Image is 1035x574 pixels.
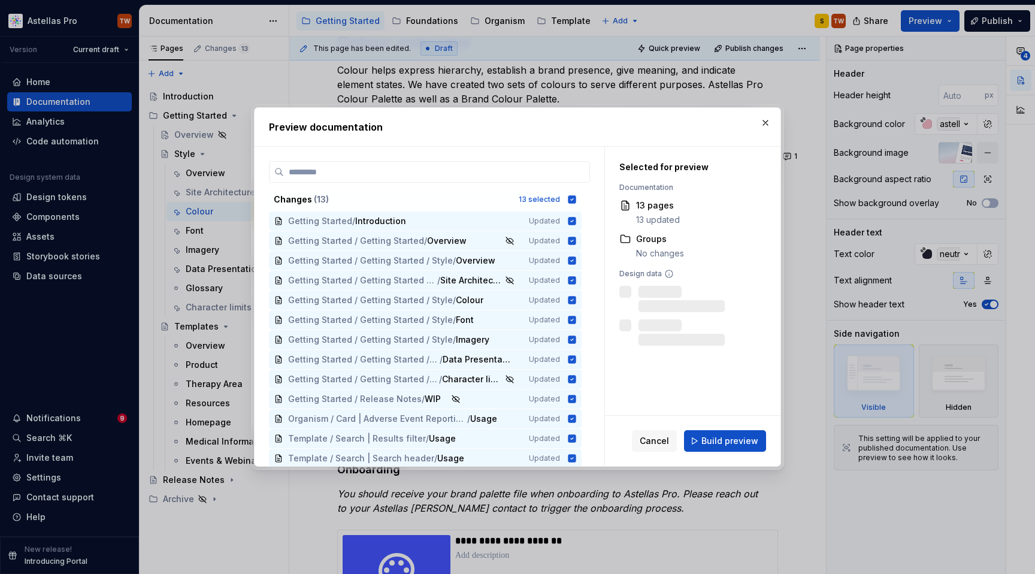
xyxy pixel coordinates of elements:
[529,315,560,325] span: Updated
[314,194,329,204] span: ( 13 )
[684,430,766,452] button: Build preview
[529,394,560,404] span: Updated
[467,413,470,425] span: /
[288,314,453,326] span: Getting Started / Getting Started / Style
[636,233,684,245] div: Groups
[529,295,560,305] span: Updated
[519,195,560,204] div: 13 selected
[442,373,503,385] span: Character limits
[424,235,427,247] span: /
[632,430,677,452] button: Cancel
[529,256,560,265] span: Updated
[288,452,434,464] span: Template / Search | Search header
[426,433,429,445] span: /
[453,314,456,326] span: /
[288,294,453,306] span: Getting Started / Getting Started / Style
[288,215,352,227] span: Getting Started
[529,335,560,345] span: Updated
[288,433,426,445] span: Template / Search | Results filter
[288,413,467,425] span: Organism / Card | Adverse Event Reporting | Full-width
[640,435,669,447] span: Cancel
[636,247,684,259] div: No changes
[619,269,760,279] div: Design data
[437,452,464,464] span: Usage
[453,334,456,346] span: /
[453,255,456,267] span: /
[437,274,440,286] span: /
[429,433,456,445] span: Usage
[440,274,503,286] span: Site Architecture
[529,454,560,463] span: Updated
[355,215,406,227] span: Introduction
[434,452,437,464] span: /
[529,216,560,226] span: Updated
[288,235,424,247] span: Getting Started / Getting Started
[529,276,560,285] span: Updated
[274,194,512,206] div: Changes
[529,355,560,364] span: Updated
[422,393,425,405] span: /
[288,274,437,286] span: Getting Started / Getting Started / Style
[636,214,680,226] div: 13 updated
[288,354,440,365] span: Getting Started / Getting Started / Style
[470,413,497,425] span: Usage
[439,373,442,385] span: /
[456,255,495,267] span: Overview
[440,354,443,365] span: /
[443,354,513,365] span: Data Presentation
[636,200,680,212] div: 13 pages
[529,374,560,384] span: Updated
[529,434,560,443] span: Updated
[456,334,489,346] span: Imagery
[288,373,439,385] span: Getting Started / Getting Started / Style
[288,334,453,346] span: Getting Started / Getting Started / Style
[453,294,456,306] span: /
[288,393,422,405] span: Getting Started / Release Notes
[269,120,766,134] h2: Preview documentation
[529,236,560,246] span: Updated
[456,314,480,326] span: Font
[427,235,467,247] span: Overview
[456,294,483,306] span: Colour
[619,183,760,192] div: Documentation
[288,255,453,267] span: Getting Started / Getting Started / Style
[529,414,560,424] span: Updated
[352,215,355,227] span: /
[701,435,758,447] span: Build preview
[425,393,449,405] span: WIP
[619,161,760,173] div: Selected for preview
